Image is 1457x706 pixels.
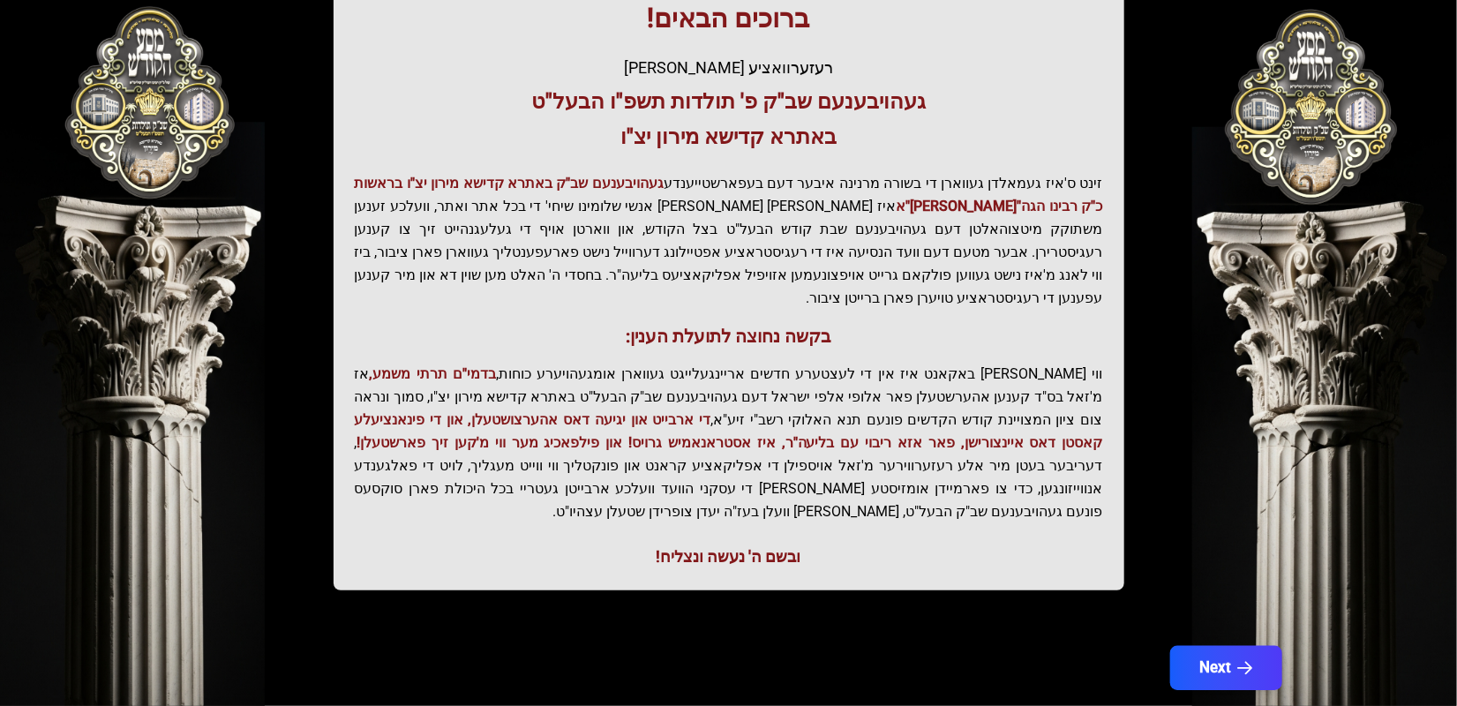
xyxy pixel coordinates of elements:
[355,363,1103,523] p: ווי [PERSON_NAME] באקאנט איז אין די לעצטערע חדשים אריינגעלייגט געווארן אומגעהויערע כוחות, אז מ'זא...
[355,3,1103,34] h1: ברוכים הבאים!
[355,411,1103,451] span: די ארבייט און יגיעה דאס אהערצושטעלן, און די פינאנציעלע קאסטן דאס איינצורישן, פאר אזא ריבוי עם בלי...
[1169,646,1281,690] button: Next
[355,324,1103,349] h3: בקשה נחוצה לתועלת הענין:
[355,56,1103,80] div: רעזערוואציע [PERSON_NAME]
[355,175,1103,214] span: געהויבענעם שב"ק באתרא קדישא מירון יצ"ו בראשות כ"ק רבינו הגה"[PERSON_NAME]"א
[355,172,1103,310] p: זינט ס'איז געמאלדן געווארן די בשורה מרנינה איבער דעם בעפארשטייענדע איז [PERSON_NAME] [PERSON_NAME...
[370,365,496,382] span: בדמי"ם תרתי משמע,
[355,545,1103,569] div: ובשם ה' נעשה ונצליח!
[355,87,1103,116] h3: געהויבענעם שב"ק פ' תולדות תשפ"ו הבעל"ט
[355,123,1103,151] h3: באתרא קדישא מירון יצ"ו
